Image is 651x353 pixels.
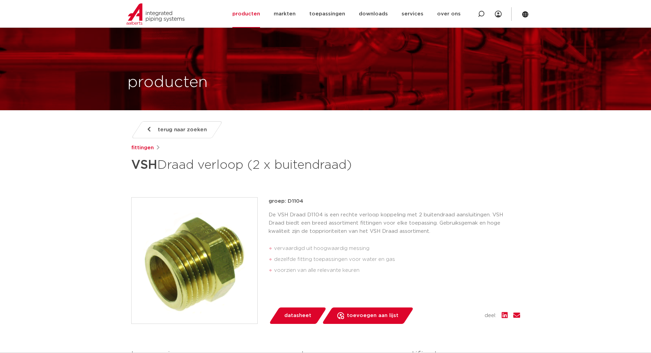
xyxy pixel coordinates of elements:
a: datasheet [269,307,327,324]
li: vervaardigd uit hoogwaardig messing [274,243,520,254]
p: groep: D1104 [269,197,520,205]
p: De VSH Draad D1104 is een rechte verloop koppeling met 2 buitendraad aansluitingen. VSH Draad bie... [269,211,520,236]
span: datasheet [284,310,311,321]
span: toevoegen aan lijst [347,310,398,321]
a: fittingen [131,144,154,152]
h1: producten [127,72,208,93]
span: deel: [485,312,496,320]
li: voorzien van alle relevante keuren [274,265,520,276]
strong: VSH [131,159,157,171]
a: terug naar zoeken [131,121,222,138]
li: dezelfde fitting toepassingen voor water en gas [274,254,520,265]
h1: Draad verloop (2 x buitendraad) [131,155,388,175]
img: Product Image for VSH Draad verloop (2 x buitendraad) [132,198,257,324]
span: terug naar zoeken [158,124,207,135]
